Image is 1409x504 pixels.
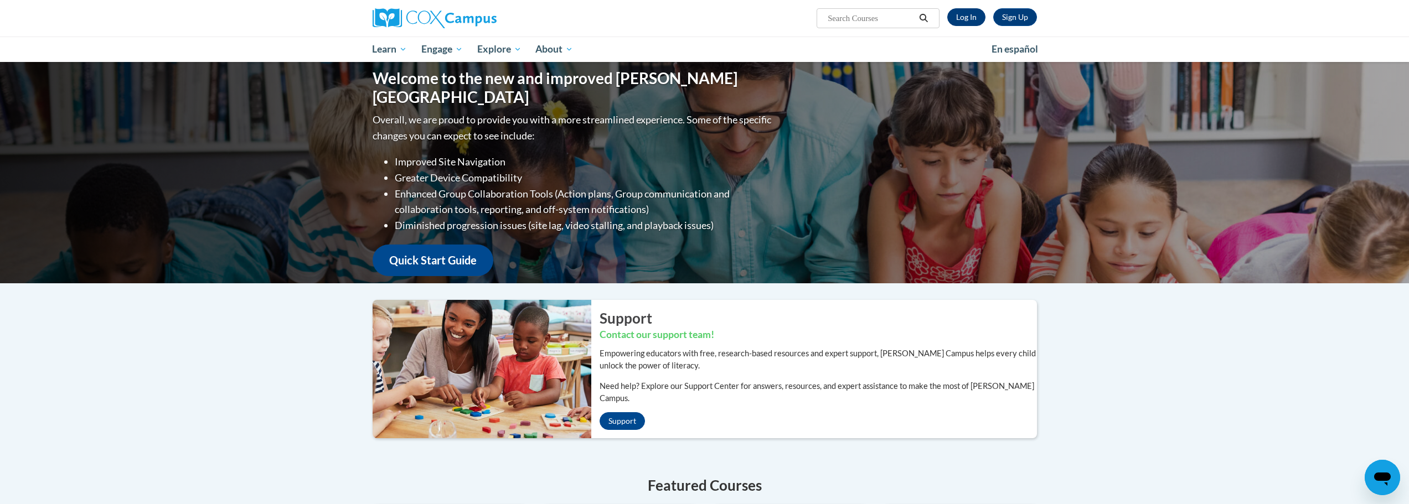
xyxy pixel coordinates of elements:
[395,154,774,170] li: Improved Site Navigation
[992,43,1038,55] span: En español
[600,380,1037,404] p: Need help? Explore our Support Center for answers, resources, and expert assistance to make the m...
[395,186,774,218] li: Enhanced Group Collaboration Tools (Action plans, Group communication and collaboration tools, re...
[414,37,470,62] a: Engage
[373,245,493,276] a: Quick Start Guide
[1365,460,1400,495] iframe: Button to launch messaging window
[915,12,932,25] button: Search
[477,43,522,56] span: Explore
[984,38,1045,61] a: En español
[373,112,774,144] p: Overall, we are proud to provide you with a more streamlined experience. Some of the specific cha...
[600,412,645,430] a: Support
[395,170,774,186] li: Greater Device Compatibility
[364,300,591,438] img: ...
[600,328,1037,342] h3: Contact our support team!
[356,37,1054,62] div: Main menu
[395,217,774,233] li: Diminished progression issues (site lag, video stalling, and playback issues)
[470,37,529,62] a: Explore
[421,43,463,56] span: Engage
[827,12,915,25] input: Search Courses
[365,37,415,62] a: Learn
[373,475,1037,496] h4: Featured Courses
[535,43,573,56] span: About
[373,69,774,106] h1: Welcome to the new and improved [PERSON_NAME][GEOGRAPHIC_DATA]
[993,8,1037,26] a: Register
[372,43,407,56] span: Learn
[528,37,580,62] a: About
[947,8,985,26] a: Log In
[600,347,1037,372] p: Empowering educators with free, research-based resources and expert support, [PERSON_NAME] Campus...
[600,308,1037,328] h2: Support
[373,8,583,28] a: Cox Campus
[373,8,497,28] img: Cox Campus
